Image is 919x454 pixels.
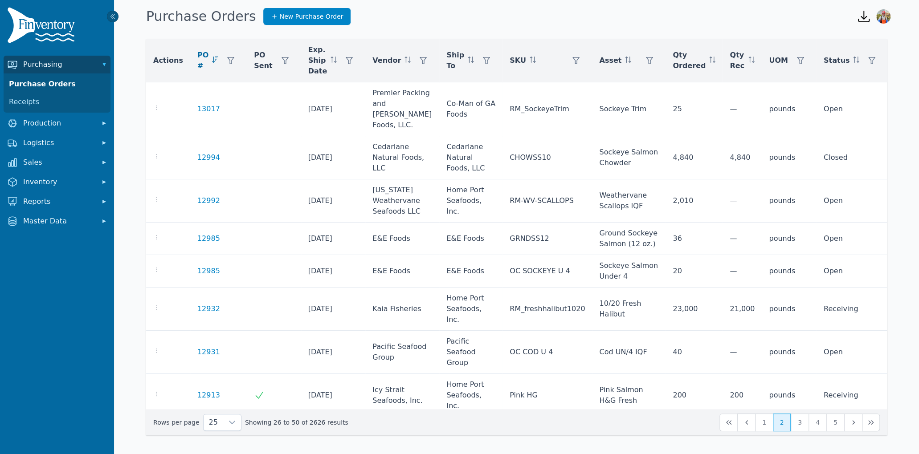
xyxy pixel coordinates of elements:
[824,55,850,66] span: Status
[723,179,762,223] td: —
[301,179,366,223] td: [DATE]
[730,50,745,71] span: Qty Rec
[365,288,439,331] td: Kaia Fisheries
[592,223,666,255] td: Ground Sockeye Salmon (12 oz.)
[197,304,220,314] a: 12932
[204,414,223,430] span: Rows per page
[666,331,723,374] td: 40
[308,45,327,77] span: Exp. Ship Date
[365,374,439,417] td: Icy Strait Seafoods, Inc.
[817,288,888,331] td: Receiving
[4,173,110,191] button: Inventory
[723,136,762,179] td: 4,840
[737,413,755,431] button: Previous Page
[666,82,723,136] td: 25
[817,136,888,179] td: Closed
[301,255,366,288] td: [DATE]
[844,413,862,431] button: Next Page
[280,12,343,21] span: New Purchase Order
[592,255,666,288] td: Sockeye Salmon Under 4
[301,136,366,179] td: [DATE]
[365,179,439,223] td: [US_STATE] Weathervane Seafoods LLC
[502,82,592,136] td: RM_SockeyeTrim
[762,223,817,255] td: pounds
[769,55,788,66] span: UOM
[826,413,844,431] button: Page 5
[263,8,351,25] a: New Purchase Order
[719,413,737,431] button: First Page
[723,331,762,374] td: —
[4,134,110,152] button: Logistics
[723,255,762,288] td: —
[876,9,890,24] img: Sera Wheeler
[245,418,348,427] span: Showing 26 to 50 of 2626 results
[197,233,220,244] a: 12985
[197,195,220,206] a: 12992
[755,413,773,431] button: Page 1
[4,154,110,171] button: Sales
[666,136,723,179] td: 4,840
[439,82,502,136] td: Co-Man of GA Foods
[510,55,526,66] span: SKU
[197,390,220,401] a: 12913
[23,59,94,70] span: Purchasing
[817,255,888,288] td: Open
[301,374,366,417] td: [DATE]
[23,118,94,129] span: Production
[5,93,109,111] a: Receipts
[365,82,439,136] td: Premier Packing and [PERSON_NAME] Foods, LLC.
[592,374,666,417] td: Pink Salmon H&G Fresh
[23,177,94,187] span: Inventory
[666,223,723,255] td: 36
[439,136,502,179] td: Cedarlane Natural Foods, LLC
[439,223,502,255] td: E&E Foods
[762,255,817,288] td: pounds
[502,331,592,374] td: OC COD U 4
[723,223,762,255] td: —
[365,331,439,374] td: Pacific Seafood Group
[502,374,592,417] td: Pink HG
[599,55,621,66] span: Asset
[817,223,888,255] td: Open
[5,75,109,93] a: Purchase Orders
[146,8,256,24] h1: Purchase Orders
[197,266,220,276] a: 12985
[666,374,723,417] td: 200
[23,157,94,168] span: Sales
[301,82,366,136] td: [DATE]
[673,50,706,71] span: Qty Ordered
[502,255,592,288] td: OC SOCKEYE U 4
[666,288,723,331] td: 23,000
[301,288,366,331] td: [DATE]
[592,288,666,331] td: 10/20 Fresh Halibut
[762,82,817,136] td: pounds
[723,82,762,136] td: —
[365,136,439,179] td: Cedarlane Natural Foods, LLC
[7,7,78,47] img: Finventory
[592,331,666,374] td: Cod UN/4 IQF
[4,114,110,132] button: Production
[791,413,809,431] button: Page 3
[372,55,401,66] span: Vendor
[773,413,791,431] button: Page 2
[666,255,723,288] td: 20
[23,138,94,148] span: Logistics
[762,331,817,374] td: pounds
[502,179,592,223] td: RM-WV-SCALLOPS
[502,223,592,255] td: GRNDSS12
[197,50,208,71] span: PO #
[762,136,817,179] td: pounds
[197,104,220,114] a: 13017
[723,288,762,331] td: 21,000
[446,50,464,71] span: Ship To
[365,223,439,255] td: E&E Foods
[153,55,183,66] span: Actions
[365,255,439,288] td: E&E Foods
[817,82,888,136] td: Open
[301,331,366,374] td: [DATE]
[817,179,888,223] td: Open
[809,413,826,431] button: Page 4
[439,374,502,417] td: Home Port Seafoods, Inc.
[4,56,110,73] button: Purchasing
[762,179,817,223] td: pounds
